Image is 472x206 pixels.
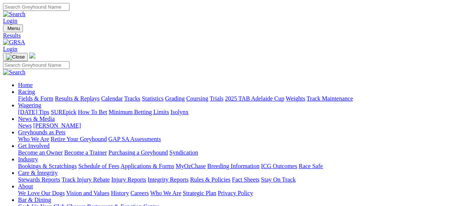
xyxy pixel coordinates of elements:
[64,149,107,156] a: Become a Trainer
[218,190,253,196] a: Privacy Policy
[169,149,198,156] a: Syndication
[18,109,49,115] a: [DATE] Tips
[225,95,284,102] a: 2025 TAB Adelaide Cup
[124,95,140,102] a: Tracks
[62,176,110,183] a: Track Injury Rebate
[232,176,259,183] a: Fact Sheets
[190,176,231,183] a: Rules & Policies
[18,116,55,122] a: News & Media
[286,95,305,102] a: Weights
[18,183,33,189] a: About
[18,102,41,108] a: Wagering
[18,95,469,102] div: Racing
[18,170,58,176] a: Care & Integrity
[210,95,223,102] a: Trials
[170,109,188,115] a: Isolynx
[3,11,26,18] img: Search
[186,95,208,102] a: Coursing
[18,136,469,143] div: Greyhounds as Pets
[130,190,149,196] a: Careers
[3,61,69,69] input: Search
[176,163,206,169] a: MyOzChase
[261,176,296,183] a: Stay On Track
[111,176,146,183] a: Injury Reports
[109,136,161,142] a: GAP SA Assessments
[109,109,169,115] a: Minimum Betting Limits
[3,18,17,24] a: Login
[18,122,32,129] a: News
[307,95,353,102] a: Track Maintenance
[142,95,164,102] a: Statistics
[18,197,51,203] a: Bar & Dining
[78,109,107,115] a: How To Bet
[51,136,107,142] a: Retire Your Greyhound
[18,95,53,102] a: Fields & Form
[299,163,323,169] a: Race Safe
[3,24,23,32] button: Toggle navigation
[18,163,469,170] div: Industry
[261,163,297,169] a: ICG Outcomes
[8,26,20,31] span: Menu
[18,156,38,162] a: Industry
[78,163,119,169] a: Schedule of Fees
[18,176,60,183] a: Stewards Reports
[111,190,129,196] a: History
[18,82,33,88] a: Home
[18,163,77,169] a: Bookings & Scratchings
[207,163,259,169] a: Breeding Information
[121,163,174,169] a: Applications & Forms
[150,190,181,196] a: Who We Are
[109,149,168,156] a: Purchasing a Greyhound
[18,190,469,197] div: About
[3,3,69,11] input: Search
[3,39,25,46] img: GRSA
[66,190,109,196] a: Vision and Values
[148,176,188,183] a: Integrity Reports
[165,95,185,102] a: Grading
[55,95,100,102] a: Results & Replays
[183,190,216,196] a: Strategic Plan
[3,46,17,52] a: Login
[33,122,81,129] a: [PERSON_NAME]
[18,149,63,156] a: Become an Owner
[18,176,469,183] div: Care & Integrity
[51,109,76,115] a: SUREpick
[18,129,65,135] a: Greyhounds as Pets
[29,53,35,59] img: logo-grsa-white.png
[3,53,28,61] button: Toggle navigation
[18,89,35,95] a: Racing
[101,95,123,102] a: Calendar
[3,69,26,76] img: Search
[18,122,469,129] div: News & Media
[3,32,469,39] a: Results
[18,143,50,149] a: Get Involved
[6,54,25,60] img: Close
[18,109,469,116] div: Wagering
[18,136,49,142] a: Who We Are
[18,149,469,156] div: Get Involved
[18,190,65,196] a: We Love Our Dogs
